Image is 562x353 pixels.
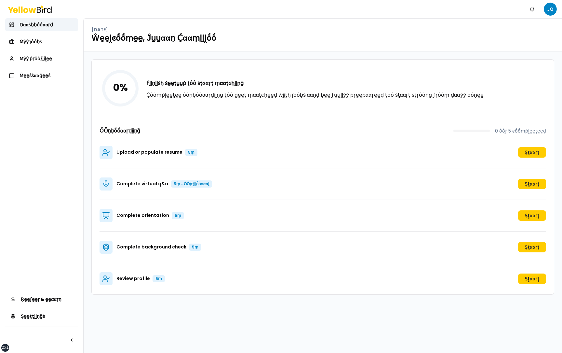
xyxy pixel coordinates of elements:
p: Ḉṓṓṃṗḽḛḛţḛḛ ṓṓṇḅṓṓααṛḍḭḭṇḡ ţṓṓ ḡḛḛţ ṃααţͼḥḛḛḍ ẁḭḭţḥ ĵṓṓḅṡ ααṇḍ ḅḛḛ ϝṵṵḽḽẏẏ ṗṛḛḛṗααṛḛḛḍ ţṓṓ ṡţααṛţ... [146,91,485,99]
span: Ṛḛḛϝḛḛṛ & ḛḛααṛṇ [21,296,61,303]
div: 5ṃ • ṎṎṗţḭḭṓṓṇααḽ [171,180,212,188]
button: Ṣţααṛţ [518,274,546,284]
button: Ṣţααṛţ [518,210,546,221]
h3: Ḟḭḭṇḭḭṡḥ ṡḛḛţṵṵṗ ţṓṓ ṡţααṛţ ṃααţͼḥḭḭṇḡ [146,79,485,87]
p: Complete virtual q&a [116,180,212,188]
p: Review profile [116,275,165,282]
button: Ṣţααṛţ [518,147,546,158]
h3: ṎṎṇḅṓṓααṛḍḭḭṇḡ [100,128,140,134]
span: Ṣḛḛţţḭḭṇḡṡ [21,313,45,319]
span: Ṁẏẏ ĵṓṓḅṡ [20,38,42,45]
span: Ḍααṡḥḅṓṓααṛḍ [20,21,53,28]
div: 5ṃ [185,149,197,156]
div: 5ṃ [172,212,184,219]
p: Complete background check [116,244,201,251]
p: Complete orientation [116,212,184,219]
p: [DATE] [91,26,108,33]
div: 5ṃ [153,275,165,282]
span: Ṁẏẏ ṗṛṓṓϝḭḭḽḛḛ [20,55,52,62]
button: Ṣţααṛţ [518,179,546,189]
button: Ṣţααṛţ [518,242,546,252]
a: Ṁẏẏ ṗṛṓṓϝḭḭḽḛḛ [5,52,78,65]
a: Ṁẏẏ ĵṓṓḅṡ [5,35,78,48]
p: 0 ṓṓϝ 5 ͼṓṓṃṗḽḛḛţḛḛḍ [495,128,546,134]
span: JQ [544,3,557,16]
h1: Ŵḛḛḽͼṓṓṃḛḛ, Ĵṵṵααṇ Ḉααṃḭḭḽṓṓ [91,33,554,43]
div: 5ṃ [189,244,201,251]
div: 2xl [2,345,9,350]
span: Ṁḛḛṡṡααḡḛḛṡ [20,72,50,79]
a: Ṣḛḛţţḭḭṇḡṡ [5,310,78,323]
p: Upload or populate resume [116,149,197,156]
a: Ṛḛḛϝḛḛṛ & ḛḛααṛṇ [5,293,78,306]
a: Ṁḛḛṡṡααḡḛḛṡ [5,69,78,82]
tspan: 0 % [113,80,128,94]
a: Ḍααṡḥḅṓṓααṛḍ [5,18,78,31]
